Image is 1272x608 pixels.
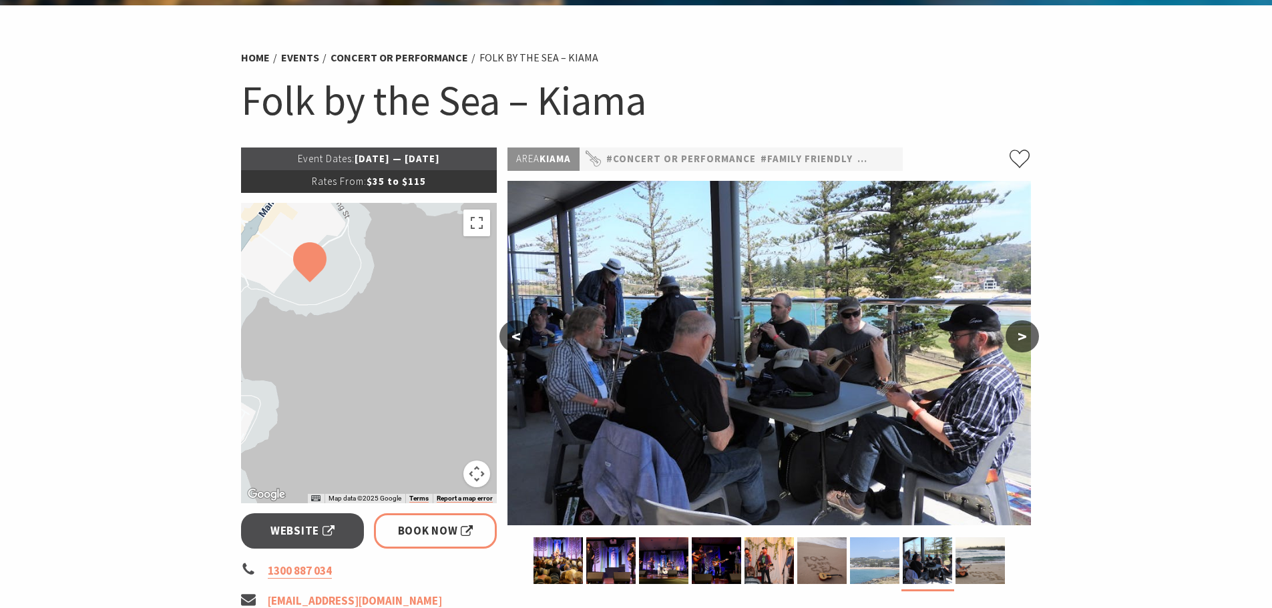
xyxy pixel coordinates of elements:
img: KIAMA FOLK by the SEA [507,181,1031,525]
button: Map camera controls [463,461,490,487]
a: Concert or Performance [331,51,468,65]
a: Report a map error [437,495,493,503]
img: KIAMA FOLK by the SEA [903,537,952,584]
a: #Family Friendly [761,151,853,168]
a: #Festivals [857,151,919,168]
button: Keyboard shortcuts [311,494,321,503]
span: Map data ©2025 Google [329,495,401,502]
a: Terms (opens in new tab) [409,495,429,503]
a: #Concert or Performance [606,151,756,168]
img: Showground Pavilion [639,537,688,584]
p: [DATE] — [DATE] [241,147,497,170]
button: Toggle fullscreen view [463,210,490,236]
li: Folk by the Sea – Kiama [479,49,598,67]
a: Home [241,51,270,65]
span: Event Dates: [298,152,355,165]
a: Open this area in Google Maps (opens a new window) [244,486,288,503]
span: Website [270,522,335,540]
a: Book Now [374,513,497,549]
a: Events [281,51,319,65]
button: > [1006,320,1039,352]
h1: Folk by the Sea – Kiama [241,73,1032,127]
span: Book Now [398,522,473,540]
img: KIAMA FOLK by the SEA [956,537,1005,584]
a: 1300 887 034 [268,563,332,579]
img: Showground Pavilion [586,537,636,584]
span: Rates From: [312,175,367,188]
p: Kiama [507,147,580,171]
img: KIAMA FOLK by the SEA [850,537,899,584]
img: Folk by the Sea - Showground Pavilion [534,537,583,584]
a: Website [241,513,365,549]
img: KIAMA FOLK by the SEA [797,537,847,584]
span: Area [516,152,540,165]
img: Google [244,486,288,503]
img: Showground Pavilion [692,537,741,584]
button: < [499,320,533,352]
img: Showground Pavilion [745,537,794,584]
p: $35 to $115 [241,170,497,193]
